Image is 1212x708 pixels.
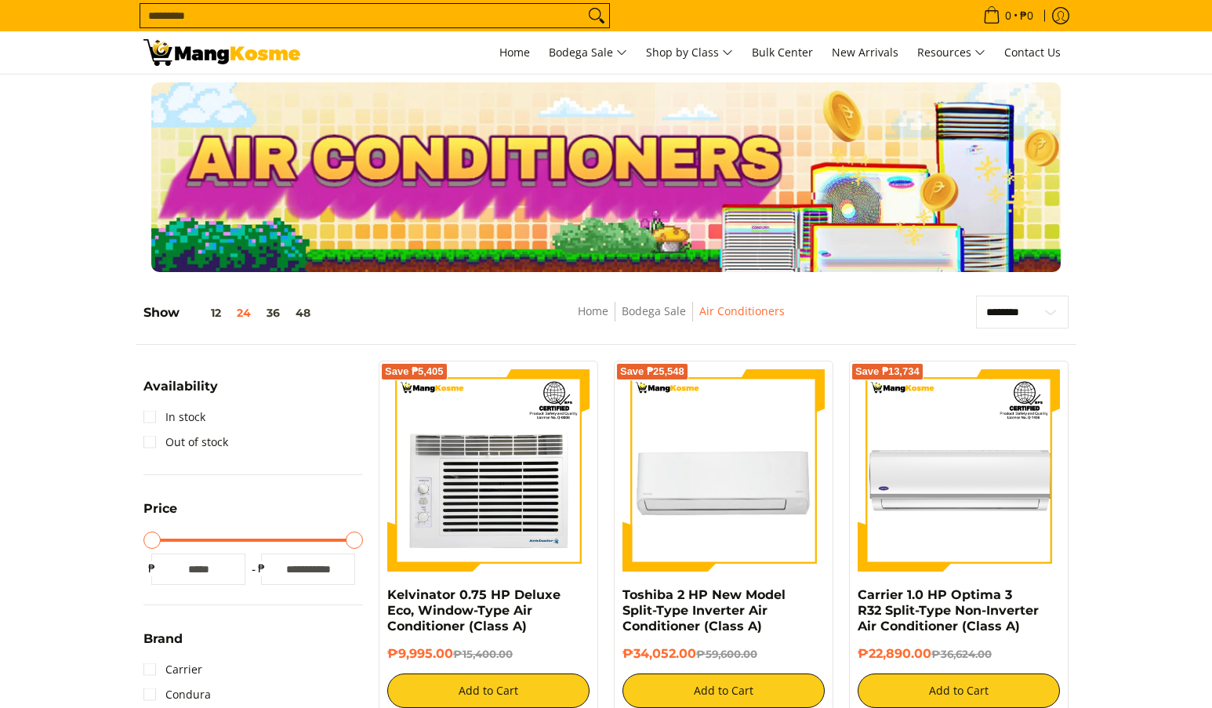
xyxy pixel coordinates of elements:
[858,369,1060,572] img: Carrier 1.0 HP Optima 3 R32 Split-Type Non-Inverter Air Conditioner (Class A)
[385,367,444,376] span: Save ₱5,405
[541,31,635,74] a: Bodega Sale
[646,43,733,63] span: Shop by Class
[143,380,218,393] span: Availability
[143,39,300,66] img: Bodega Sale Aircon l Mang Kosme: Home Appliances Warehouse Sale
[499,45,530,60] span: Home
[622,369,825,572] img: Toshiba 2 HP New Model Split-Type Inverter Air Conditioner (Class A)
[549,43,627,63] span: Bodega Sale
[143,305,318,321] h5: Show
[143,561,159,576] span: ₱
[259,307,288,319] button: 36
[143,682,211,707] a: Condura
[316,31,1069,74] nav: Main Menu
[1004,45,1061,60] span: Contact Us
[143,503,177,527] summary: Open
[909,31,993,74] a: Resources
[824,31,906,74] a: New Arrivals
[143,633,183,657] summary: Open
[143,503,177,515] span: Price
[622,587,786,634] a: Toshiba 2 HP New Model Split-Type Inverter Air Conditioner (Class A)
[620,367,684,376] span: Save ₱25,548
[253,561,269,576] span: ₱
[387,646,590,662] h6: ₱9,995.00
[917,43,985,63] span: Resources
[858,646,1060,662] h6: ₱22,890.00
[858,674,1060,708] button: Add to Cart
[387,369,590,572] img: Kelvinator 0.75 HP Deluxe Eco, Window-Type Air Conditioner (Class A)
[387,674,590,708] button: Add to Cart
[143,657,202,682] a: Carrier
[1018,10,1036,21] span: ₱0
[622,674,825,708] button: Add to Cart
[387,587,561,634] a: Kelvinator 0.75 HP Deluxe Eco, Window-Type Air Conditioner (Class A)
[584,4,609,27] button: Search
[492,31,538,74] a: Home
[858,587,1039,634] a: Carrier 1.0 HP Optima 3 R32 Split-Type Non-Inverter Air Conditioner (Class A)
[996,31,1069,74] a: Contact Us
[696,648,757,660] del: ₱59,600.00
[143,430,228,455] a: Out of stock
[931,648,992,660] del: ₱36,624.00
[288,307,318,319] button: 48
[1003,10,1014,21] span: 0
[752,45,813,60] span: Bulk Center
[143,633,183,645] span: Brand
[638,31,741,74] a: Shop by Class
[143,405,205,430] a: In stock
[180,307,229,319] button: 12
[855,367,920,376] span: Save ₱13,734
[978,7,1038,24] span: •
[463,302,899,337] nav: Breadcrumbs
[744,31,821,74] a: Bulk Center
[699,303,785,318] a: Air Conditioners
[622,646,825,662] h6: ₱34,052.00
[578,303,608,318] a: Home
[622,303,686,318] a: Bodega Sale
[143,380,218,405] summary: Open
[832,45,898,60] span: New Arrivals
[229,307,259,319] button: 24
[453,648,513,660] del: ₱15,400.00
